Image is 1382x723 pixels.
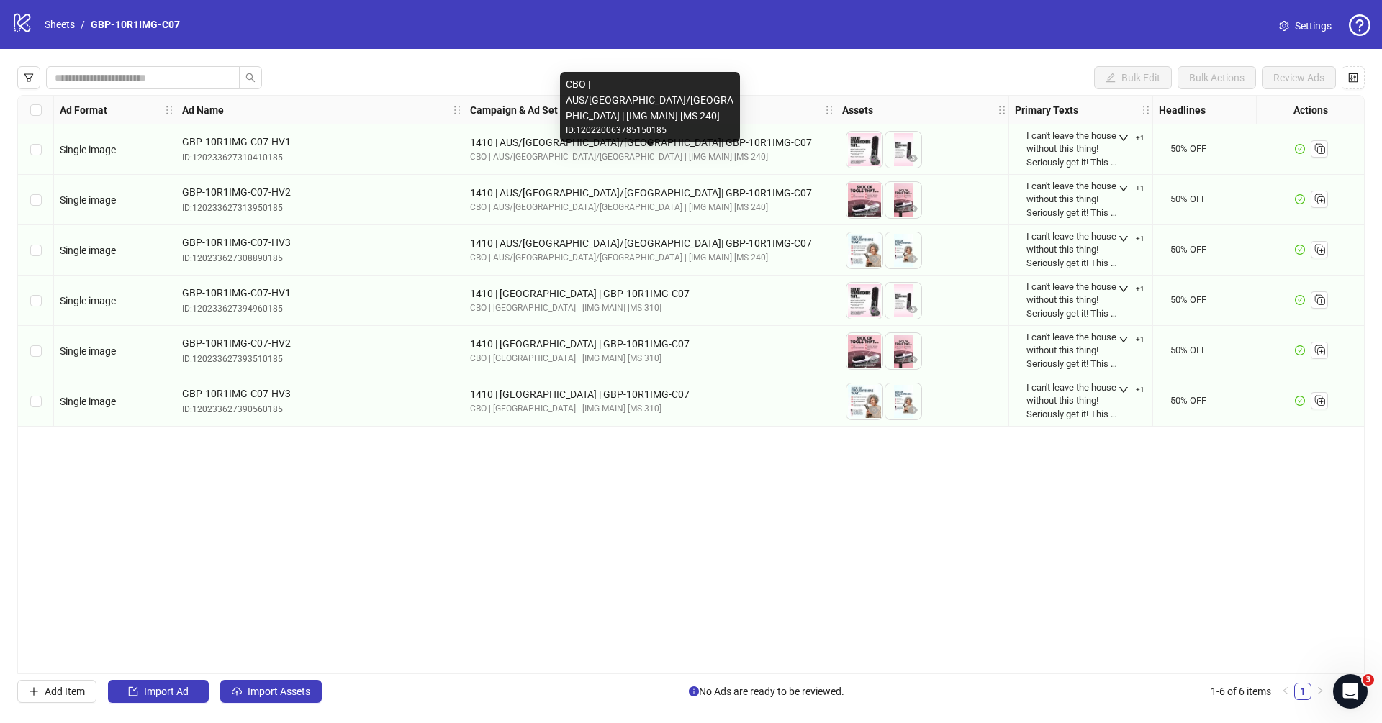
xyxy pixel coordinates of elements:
[1136,386,1144,394] span: +1
[60,396,116,407] span: Single image
[470,251,830,265] div: CBO | AUS/[GEOGRAPHIC_DATA]/[GEOGRAPHIC_DATA] | [IMG MAIN] [MS 240]
[1295,295,1305,305] span: check-circle
[566,76,734,124] div: CBO | AUS/[GEOGRAPHIC_DATA]/[GEOGRAPHIC_DATA] | [IMG MAIN] [MS 240]
[1136,184,1144,193] span: +1
[904,301,921,319] button: Preview
[470,386,830,402] div: 1410 | [GEOGRAPHIC_DATA] | GBP-10R1IMG-C07
[689,683,844,699] span: No Ads are ready to be reviewed.
[470,352,830,365] div: CBO | [GEOGRAPHIC_DATA] | [IMG MAIN] [MS 310]
[1311,683,1329,700] li: Next Page
[1348,73,1358,83] span: control
[1007,105,1017,115] span: holder
[17,680,96,703] button: Add Item
[1170,344,1206,357] div: 50% OFF
[869,304,879,314] span: eye
[470,301,830,315] div: CBO | [GEOGRAPHIC_DATA] | [IMG MAIN] [MS 310]
[885,283,921,319] img: Asset 2
[470,150,830,164] div: CBO | AUS/[GEOGRAPHIC_DATA]/[GEOGRAPHIC_DATA] | [IMG MAIN] [MS 240]
[1170,243,1206,256] div: 50% OFF
[1141,105,1151,115] span: holder
[24,73,34,83] span: filter
[1262,66,1336,89] button: Review Ads
[182,335,458,351] span: GBP-10R1IMG-C07-HV2
[904,402,921,419] button: Preview
[846,333,882,369] img: Asset 1
[108,680,209,703] button: Import Ad
[60,295,116,306] span: Single image
[452,105,462,115] span: holder
[885,383,921,419] img: Asset 2
[865,251,882,268] button: Preview
[470,135,830,150] div: 1410 | AUS/[GEOGRAPHIC_DATA]/[GEOGRAPHIC_DATA]| GBP-10R1IMG-C07
[1312,292,1327,306] svg: Duplicate
[1295,396,1305,406] span: check-circle
[1268,14,1343,37] a: Settings
[908,153,918,163] span: eye
[470,201,830,214] div: CBO | AUS/[GEOGRAPHIC_DATA]/[GEOGRAPHIC_DATA] | [IMG MAIN] [MS 240]
[1295,245,1305,255] span: check-circle
[1005,96,1008,124] div: Resize Assets column
[1119,385,1129,395] span: down
[18,225,54,276] div: Select row 3
[182,403,458,417] div: ID: 120233627390560185
[1119,183,1129,194] span: down
[865,352,882,369] button: Preview
[846,232,882,268] img: Asset 1
[1094,66,1172,89] button: Bulk Edit
[1026,180,1118,219] div: I can't leave the house without this thing! Seriously get it! This brush has been such a lifesave...
[182,201,458,215] div: ID: 120233627313950185
[832,96,836,124] div: Resize Campaign & Ad Set column
[1312,141,1327,155] svg: Duplicate
[60,345,116,357] span: Single image
[128,686,138,696] span: import
[470,185,830,201] div: 1410 | AUS/[GEOGRAPHIC_DATA]/[GEOGRAPHIC_DATA]| GBP-10R1IMG-C07
[18,124,54,175] div: Select row 1
[172,96,176,124] div: Resize Ad Format column
[470,402,830,416] div: CBO | [GEOGRAPHIC_DATA] | [IMG MAIN] [MS 310]
[1015,102,1078,118] strong: Primary Texts
[1119,284,1129,294] span: down
[18,326,54,376] div: Select row 5
[1170,394,1206,407] div: 50% OFF
[60,102,107,118] strong: Ad Format
[1026,331,1118,370] div: I can't leave the house without this thing! Seriously get it! This brush has been such a lifesave...
[1113,180,1150,197] button: +1
[834,105,844,115] span: holder
[1113,381,1150,399] button: +1
[81,17,85,32] li: /
[470,286,830,301] div: 1410 | [GEOGRAPHIC_DATA] | GBP-10R1IMG-C07
[182,302,458,316] div: ID: 120233627394960185
[1333,674,1368,709] iframe: Intercom live chat
[869,355,879,365] span: eye
[232,686,242,696] span: cloud-upload
[842,102,873,118] strong: Assets
[174,105,184,115] span: holder
[1026,381,1118,421] div: I can't leave the house without this thing! Seriously get it! This brush has been such a lifesave...
[566,124,734,137] div: ID: 120220063785150185
[846,132,882,168] img: Asset 1
[1293,102,1328,118] strong: Actions
[689,686,699,696] span: info-circle
[220,680,322,703] button: Import Assets
[846,283,882,319] img: Asset 1
[1119,234,1129,244] span: down
[1281,686,1290,695] span: left
[29,686,39,696] span: plus
[1136,285,1144,294] span: +1
[824,105,834,115] span: holder
[904,251,921,268] button: Preview
[885,232,921,268] img: Asset 2
[1151,105,1161,115] span: holder
[865,150,882,168] button: Preview
[1277,683,1294,700] li: Previous Page
[908,355,918,365] span: eye
[144,686,189,697] span: Import Ad
[1295,18,1332,34] span: Settings
[904,150,921,168] button: Preview
[470,235,830,251] div: 1410 | AUS/[GEOGRAPHIC_DATA]/[GEOGRAPHIC_DATA]| GBP-10R1IMG-C07
[18,276,54,326] div: Select row 4
[18,96,54,124] div: Select all rows
[470,336,830,352] div: 1410 | [GEOGRAPHIC_DATA] | GBP-10R1IMG-C07
[1295,345,1305,355] span: check-circle
[1149,96,1152,124] div: Resize Primary Texts column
